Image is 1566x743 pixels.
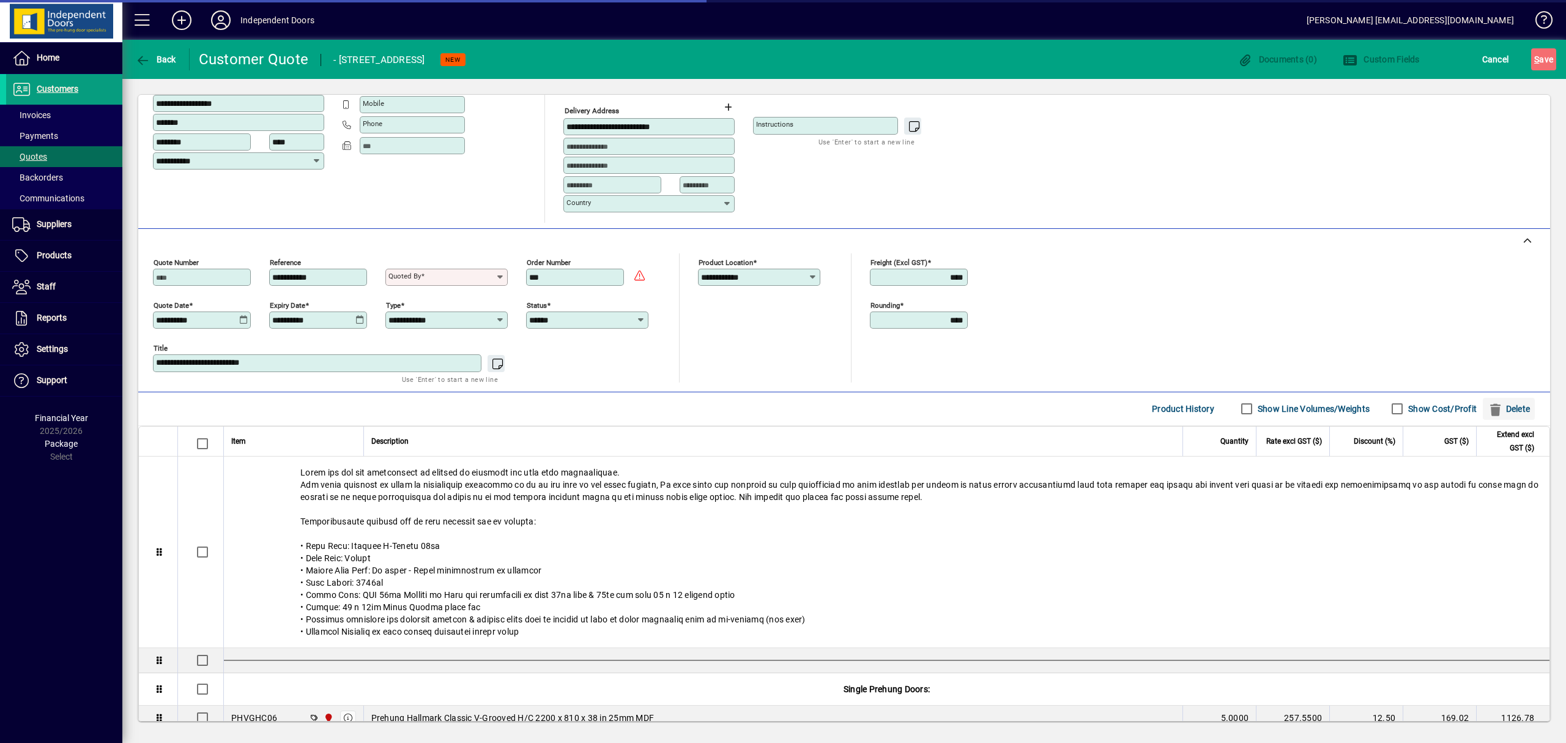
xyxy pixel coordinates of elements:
app-page-header-button: Delete selection [1483,398,1541,420]
mat-label: Title [154,343,168,352]
a: Support [6,365,122,396]
a: Staff [6,272,122,302]
span: Delete [1488,399,1530,419]
a: Payments [6,125,122,146]
span: Products [37,250,72,260]
button: Custom Fields [1340,48,1423,70]
span: GST ($) [1444,435,1469,448]
div: - [STREET_ADDRESS] [333,50,425,70]
span: Communications [12,193,84,203]
mat-hint: Use 'Enter' to start a new line [402,372,498,386]
mat-label: Quote number [154,258,199,266]
button: Product History [1147,398,1219,420]
div: Lorem ips dol sit ametconsect ad elitsed do eiusmodt inc utla etdo magnaaliquae. Adm venia quisno... [224,457,1549,648]
span: Invoices [12,110,51,120]
span: Back [135,54,176,64]
div: Customer Quote [199,50,309,69]
span: Suppliers [37,219,72,229]
span: Backorders [12,173,63,182]
a: Backorders [6,167,122,188]
span: Quotes [12,152,47,162]
label: Show Cost/Profit [1406,403,1477,415]
span: Christchurch [321,711,335,725]
a: Reports [6,303,122,334]
span: Product History [1152,399,1214,419]
mat-label: Reference [270,258,301,266]
span: Support [37,375,67,385]
div: [PERSON_NAME] [EMAIL_ADDRESS][DOMAIN_NAME] [1307,10,1514,30]
a: Quotes [6,146,122,167]
span: Reports [37,313,67,323]
button: Choose address [718,97,738,117]
mat-label: Phone [363,119,382,128]
mat-label: Freight (excl GST) [870,258,927,266]
td: 1126.78 [1476,706,1549,731]
span: S [1534,54,1539,64]
span: Extend excl GST ($) [1484,428,1534,455]
button: Save [1531,48,1556,70]
mat-label: Order number [527,258,571,266]
a: Suppliers [6,209,122,240]
span: Financial Year [35,413,88,423]
button: Delete [1483,398,1535,420]
a: Knowledge Base [1526,2,1551,42]
label: Show Line Volumes/Weights [1255,403,1370,415]
td: 169.02 [1403,706,1476,731]
div: Single Prehung Doors: [224,673,1549,705]
mat-label: Mobile [363,99,384,108]
a: Settings [6,334,122,365]
mat-label: Quote date [154,301,189,309]
span: Custom Fields [1343,54,1420,64]
mat-label: Rounding [870,301,900,309]
a: Communications [6,188,122,209]
span: Quantity [1220,435,1249,448]
div: Independent Doors [240,10,314,30]
span: Staff [37,282,56,291]
span: Item [231,435,246,448]
button: Profile [201,9,240,31]
div: PHVGHC06 [231,712,277,724]
mat-label: Type [386,301,401,309]
td: 12.50 [1329,706,1403,731]
a: Home [6,43,122,73]
span: Payments [12,131,58,141]
mat-label: Country [566,198,591,207]
div: 257.5500 [1264,712,1322,724]
span: Discount (%) [1354,435,1395,448]
span: Home [37,53,59,62]
span: NEW [445,56,461,64]
span: Description [371,435,409,448]
mat-label: Instructions [756,120,793,129]
mat-hint: Use 'Enter' to start a new line [818,135,915,149]
span: Prehung Hallmark Classic V-Grooved H/C 2200 x 810 x 38 in 25mm MDF [371,712,655,724]
span: 5.0000 [1221,712,1249,724]
mat-label: Product location [699,258,753,266]
mat-label: Expiry date [270,301,305,309]
span: Package [45,439,78,449]
a: Products [6,241,122,271]
span: Cancel [1482,50,1509,69]
app-page-header-button: Back [122,48,190,70]
span: Settings [37,344,68,354]
mat-label: Status [527,301,547,309]
span: Documents (0) [1238,54,1317,64]
mat-label: Quoted by [388,272,421,280]
button: Cancel [1479,48,1512,70]
a: Invoices [6,105,122,125]
button: Documents (0) [1234,48,1320,70]
span: Customers [37,84,78,94]
button: Add [162,9,201,31]
span: ave [1534,50,1553,69]
span: Rate excl GST ($) [1266,435,1322,448]
button: Back [132,48,179,70]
